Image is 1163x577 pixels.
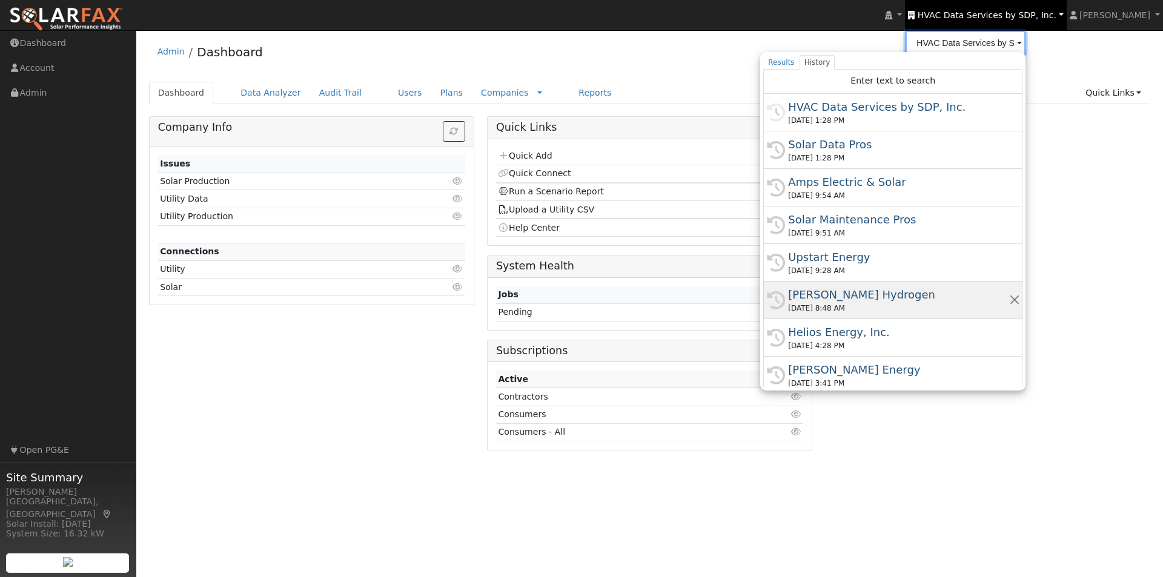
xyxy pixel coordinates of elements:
[788,286,1009,303] div: [PERSON_NAME] Hydrogen
[158,260,416,278] td: Utility
[496,303,717,321] td: Pending
[496,406,750,423] td: Consumers
[9,7,123,32] img: SolarFax
[790,427,801,436] i: Click to view
[918,10,1056,20] span: HVAC Data Services by SDP, Inc.
[158,279,416,296] td: Solar
[498,151,552,160] a: Quick Add
[498,186,604,196] a: Run a Scenario Report
[6,486,130,498] div: [PERSON_NAME]
[160,159,190,168] strong: Issues
[158,208,416,225] td: Utility Production
[158,190,416,208] td: Utility Data
[160,246,219,256] strong: Connections
[788,265,1009,276] div: [DATE] 9:28 AM
[481,88,529,97] a: Companies
[788,361,1009,378] div: [PERSON_NAME] Energy
[149,82,214,104] a: Dashboard
[800,55,835,70] a: History
[790,392,801,401] i: Click to view
[158,121,465,134] h5: Company Info
[788,190,1009,201] div: [DATE] 9:54 AM
[452,212,463,220] i: Click to view
[788,99,1009,115] div: HVAC Data Services by SDP, Inc.
[102,509,113,519] a: Map
[788,174,1009,190] div: Amps Electric & Solar
[788,249,1009,265] div: Upstart Energy
[788,115,1009,126] div: [DATE] 1:28 PM
[569,82,620,104] a: Reports
[452,177,463,185] i: Click to view
[498,374,528,384] strong: Active
[197,45,263,59] a: Dashboard
[310,82,371,104] a: Audit Trail
[496,260,803,272] h5: System Health
[767,104,785,122] i: History
[6,469,130,486] span: Site Summary
[498,168,571,178] a: Quick Connect
[498,205,594,214] a: Upload a Utility CSV
[452,265,463,273] i: Click to view
[767,179,785,197] i: History
[496,121,803,134] h5: Quick Links
[6,527,130,540] div: System Size: 16.32 kW
[788,211,1009,228] div: Solar Maintenance Pros
[6,495,130,521] div: [GEOGRAPHIC_DATA], [GEOGRAPHIC_DATA]
[788,340,1009,351] div: [DATE] 4:28 PM
[767,216,785,234] i: History
[767,366,785,384] i: History
[788,136,1009,153] div: Solar Data Pros
[231,82,310,104] a: Data Analyzer
[389,82,431,104] a: Users
[767,291,785,309] i: History
[496,423,750,441] td: Consumers - All
[1009,294,1020,306] button: Remove this history
[452,283,463,291] i: Click to view
[157,47,185,56] a: Admin
[1079,10,1150,20] span: [PERSON_NAME]
[767,254,785,272] i: History
[498,223,560,232] a: Help Center
[452,194,463,203] i: Click to view
[788,378,1009,389] div: [DATE] 3:41 PM
[850,76,935,85] span: Enter text to search
[498,289,518,299] strong: Jobs
[788,303,1009,314] div: [DATE] 8:48 AM
[1076,82,1150,104] a: Quick Links
[788,324,1009,340] div: Helios Energy, Inc.
[767,141,785,159] i: History
[788,228,1009,239] div: [DATE] 9:51 AM
[158,173,416,190] td: Solar Production
[788,153,1009,163] div: [DATE] 1:28 PM
[63,557,73,567] img: retrieve
[6,518,130,530] div: Solar Install: [DATE]
[496,345,803,357] h5: Subscriptions
[431,82,472,104] a: Plans
[767,329,785,347] i: History
[790,410,801,418] i: Click to view
[496,388,750,406] td: Contractors
[763,55,799,70] a: Results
